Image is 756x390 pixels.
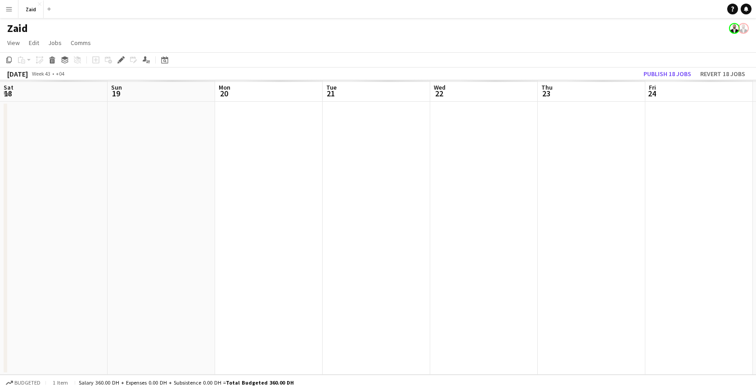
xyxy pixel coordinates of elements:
button: Zaid [18,0,44,18]
span: 23 [540,88,553,99]
app-user-avatar: Zaid Rahmoun [738,23,749,34]
a: Jobs [45,37,65,49]
span: Comms [71,39,91,47]
span: Tue [326,83,337,91]
button: Revert 18 jobs [697,68,749,80]
div: [DATE] [7,69,28,78]
a: Edit [25,37,43,49]
span: 1 item [49,379,71,386]
span: Week 43 [30,70,52,77]
span: 20 [217,88,230,99]
span: 21 [325,88,337,99]
span: 19 [110,88,122,99]
button: Publish 18 jobs [640,68,695,80]
span: 22 [432,88,445,99]
a: Comms [67,37,94,49]
a: View [4,37,23,49]
span: Total Budgeted 360.00 DH [226,379,294,386]
span: Thu [541,83,553,91]
app-user-avatar: Zaid Rahmoun [729,23,740,34]
span: Sat [4,83,13,91]
span: 18 [2,88,13,99]
span: Wed [434,83,445,91]
button: Budgeted [4,378,42,388]
h1: Zaid [7,22,28,35]
div: Salary 360.00 DH + Expenses 0.00 DH + Subsistence 0.00 DH = [79,379,294,386]
div: +04 [56,70,64,77]
span: Edit [29,39,39,47]
span: Sun [111,83,122,91]
span: Jobs [48,39,62,47]
span: Mon [219,83,230,91]
span: Fri [649,83,656,91]
span: View [7,39,20,47]
span: 24 [648,88,656,99]
span: Budgeted [14,380,40,386]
